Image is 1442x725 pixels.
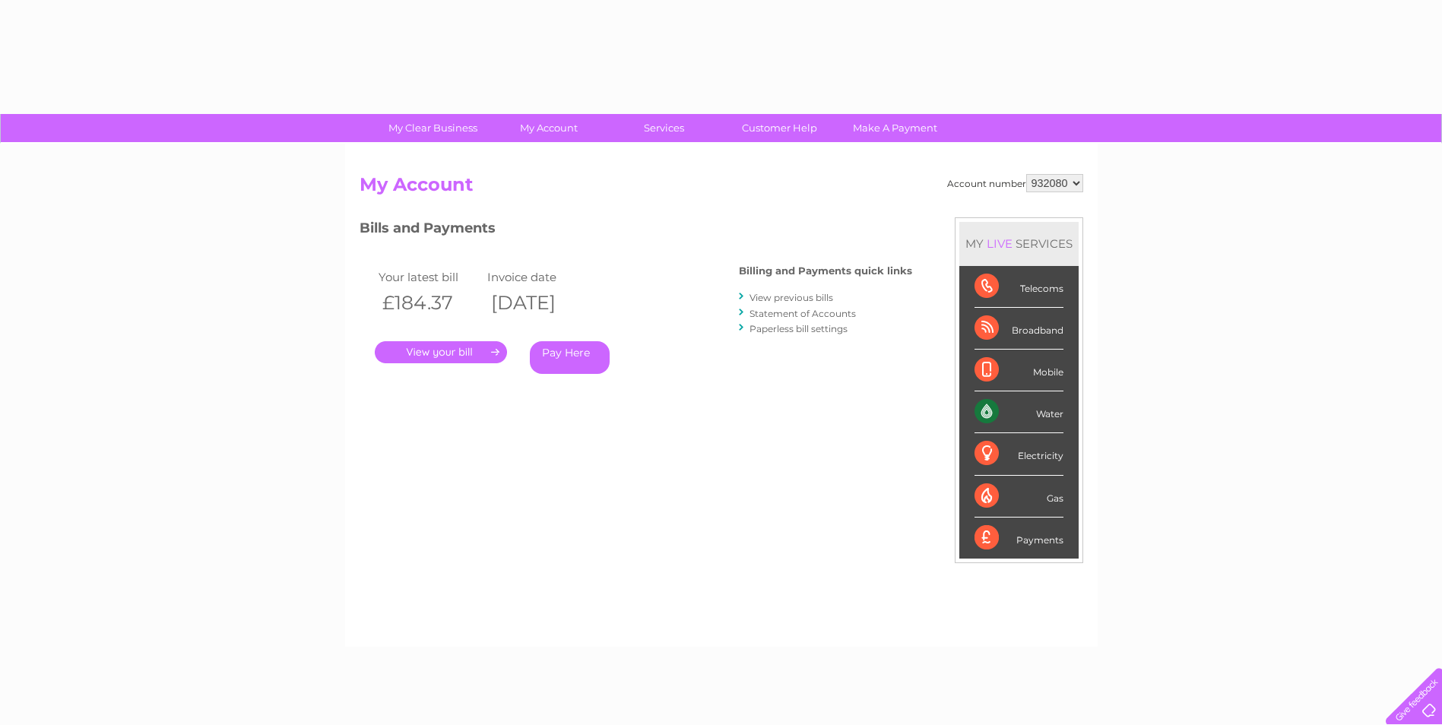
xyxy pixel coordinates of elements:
[370,114,496,142] a: My Clear Business
[739,265,912,277] h4: Billing and Payments quick links
[947,174,1083,192] div: Account number
[975,476,1063,518] div: Gas
[360,217,912,244] h3: Bills and Payments
[717,114,842,142] a: Customer Help
[483,267,593,287] td: Invoice date
[483,287,593,318] th: [DATE]
[975,266,1063,308] div: Telecoms
[975,433,1063,475] div: Electricity
[750,308,856,319] a: Statement of Accounts
[375,287,484,318] th: £184.37
[375,267,484,287] td: Your latest bill
[975,518,1063,559] div: Payments
[750,292,833,303] a: View previous bills
[601,114,727,142] a: Services
[975,391,1063,433] div: Water
[375,341,507,363] a: .
[530,341,610,374] a: Pay Here
[486,114,611,142] a: My Account
[959,222,1079,265] div: MY SERVICES
[360,174,1083,203] h2: My Account
[750,323,848,334] a: Paperless bill settings
[975,350,1063,391] div: Mobile
[832,114,958,142] a: Make A Payment
[984,236,1016,251] div: LIVE
[975,308,1063,350] div: Broadband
